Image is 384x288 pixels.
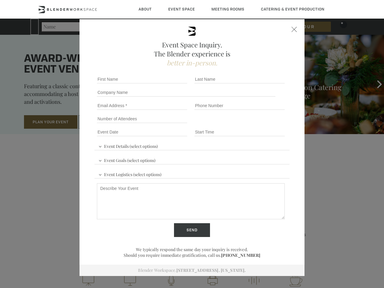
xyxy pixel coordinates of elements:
[94,247,289,252] p: We typically respond the same day your inquiry is received.
[97,128,187,136] input: Event Date
[79,265,304,276] div: Blender Workspace.
[176,267,246,273] a: [STREET_ADDRESS]. [US_STATE].
[221,252,260,258] a: [PHONE_NUMBER]
[94,252,289,258] p: Should you require immediate gratification, call us.
[194,101,285,110] input: Phone Number
[97,169,163,178] span: Event Logistics (select options)
[276,211,384,288] iframe: Chat Widget
[194,128,285,136] input: Start Time
[97,155,157,164] span: Event Goals (select options)
[174,223,210,237] input: Send
[194,75,285,83] input: Last Name
[97,141,159,150] span: Event Details (select options)
[97,101,187,110] input: Email Address *
[167,58,217,67] span: better in-person.
[97,115,187,123] input: Number of Attendees
[97,75,187,83] input: First Name
[94,40,289,67] h2: Event Space Inquiry. The Blender experience is
[97,88,275,97] input: Company Name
